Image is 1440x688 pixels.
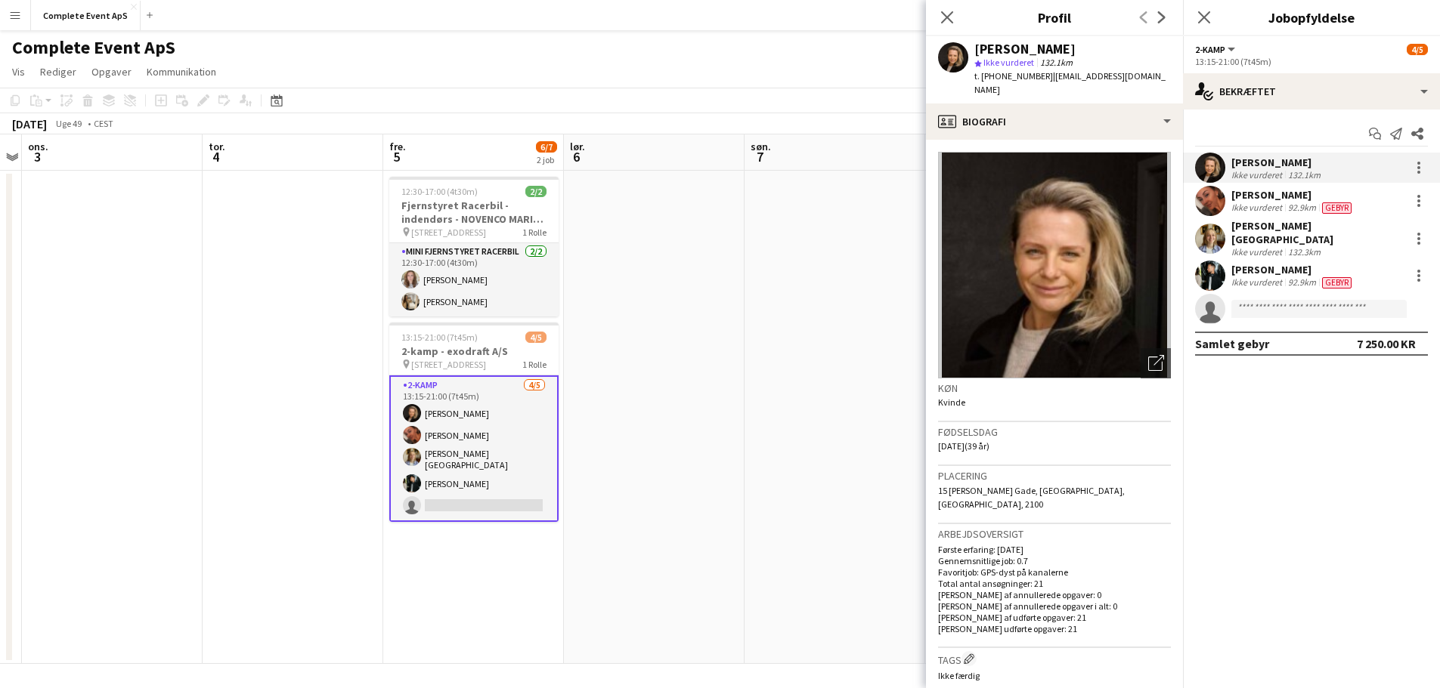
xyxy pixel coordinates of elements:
[938,152,1171,378] img: Mandskabs avatar eller foto
[206,148,225,165] span: 4
[1357,336,1416,351] div: 7 250.00 KR
[537,154,556,165] div: 2 job
[926,8,1183,27] h3: Profil
[1195,44,1237,55] button: 2-kamp
[938,469,1171,483] h3: Placering
[26,148,48,165] span: 3
[1285,276,1319,288] div: 92.9km
[1231,263,1355,276] div: [PERSON_NAME]
[938,544,1171,555] p: Første erfaring: [DATE]
[389,243,559,316] app-card-role: Mini Fjernstyret Racerbil2/212:30-17:00 (4t30m)[PERSON_NAME][PERSON_NAME]
[91,65,132,79] span: Opgaver
[387,148,406,165] span: 5
[50,118,88,129] span: Uge 49
[12,65,25,79] span: Vis
[401,186,478,197] span: 12:30-17:00 (4t30m)
[1195,44,1225,55] span: 2-kamp
[938,578,1171,589] p: Total antal ansøgninger: 21
[1322,202,1352,214] span: Gebyr
[525,186,547,197] span: 2/2
[401,332,478,343] span: 13:15-21:00 (7t45m)
[938,396,965,408] span: Kvinde
[1407,44,1428,55] span: 4/5
[1195,336,1269,351] div: Samlet gebyr
[938,527,1171,541] h3: Arbejdsoversigt
[536,141,557,153] span: 6/7
[1319,202,1355,214] div: Teamet har forskellige gebyrer end i rollen
[983,57,1034,68] span: Ikke vurderet
[1183,73,1440,110] div: Bekræftet
[748,148,771,165] span: 7
[31,1,141,30] button: Complete Event ApS
[1231,219,1404,246] div: [PERSON_NAME][GEOGRAPHIC_DATA]
[1319,276,1355,288] div: Teamet har forskellige gebyrer end i rollen
[389,375,559,522] app-card-role: 2-kamp4/513:15-21:00 (7t45m)[PERSON_NAME][PERSON_NAME][PERSON_NAME][GEOGRAPHIC_DATA][PERSON_NAME]
[411,359,486,370] span: [STREET_ADDRESS]
[938,589,1171,600] p: [PERSON_NAME] af annullerede opgaver: 0
[938,623,1171,634] p: [PERSON_NAME] udførte opgaver: 21
[94,118,113,129] div: CEST
[1183,8,1440,27] h3: Jobopfyldelse
[389,140,406,153] span: fre.
[389,177,559,316] app-job-card: 12:30-17:00 (4t30m)2/2Fjernstyret Racerbil - indendørs - NOVENCO MARINE & OFFSHORE A/S [STREET_AD...
[974,70,1053,82] span: t. [PHONE_NUMBER]
[522,227,547,238] span: 1 Rolle
[938,381,1171,395] h3: Køn
[938,670,1171,681] p: Ikke færdig
[411,227,486,238] span: [STREET_ADDRESS]
[40,65,76,79] span: Rediger
[938,425,1171,439] h3: Fødselsdag
[938,555,1171,566] p: Gennemsnitlige job: 0.7
[34,62,82,82] a: Rediger
[1285,169,1324,180] div: 132.1km
[1231,246,1285,258] div: Ikke vurderet
[974,70,1166,95] span: | [EMAIL_ADDRESS][DOMAIN_NAME]
[525,332,547,343] span: 4/5
[1231,276,1285,288] div: Ikke vurderet
[938,485,1125,510] span: 15 [PERSON_NAME] Gade, [GEOGRAPHIC_DATA], [GEOGRAPHIC_DATA], 2100
[1231,188,1355,202] div: [PERSON_NAME]
[938,651,1171,667] h3: Tags
[85,62,138,82] a: Opgaver
[6,62,31,82] a: Vis
[389,199,559,226] h3: Fjernstyret Racerbil - indendørs - NOVENCO MARINE & OFFSHORE A/S
[1141,348,1171,378] div: Åbn foto pop-in
[926,103,1183,140] div: Biografi
[1285,202,1319,214] div: 92.9km
[570,140,585,153] span: lør.
[1322,277,1352,288] span: Gebyr
[1285,246,1324,258] div: 132.3km
[12,36,175,59] h1: Complete Event ApS
[938,440,989,452] span: [DATE] (39 år)
[209,140,225,153] span: tor.
[1231,156,1324,169] div: [PERSON_NAME]
[1231,169,1285,180] div: Ikke vurderet
[28,140,48,153] span: ons.
[938,612,1171,623] p: [PERSON_NAME] af udførte opgaver: 21
[1195,56,1428,67] div: 13:15-21:00 (7t45m)
[147,65,216,79] span: Kommunikation
[938,566,1171,578] p: Favoritjob: GPS-dyst på kanalerne
[1037,57,1076,68] span: 132.1km
[12,116,47,131] div: [DATE]
[522,359,547,370] span: 1 Rolle
[568,148,585,165] span: 6
[389,322,559,522] app-job-card: 13:15-21:00 (7t45m)4/52-kamp - exodraft A/S [STREET_ADDRESS]1 Rolle2-kamp4/513:15-21:00 (7t45m)[P...
[751,140,771,153] span: søn.
[1231,202,1285,214] div: Ikke vurderet
[974,42,1076,56] div: [PERSON_NAME]
[938,600,1171,612] p: [PERSON_NAME] af annullerede opgaver i alt: 0
[141,62,222,82] a: Kommunikation
[389,344,559,358] h3: 2-kamp - exodraft A/S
